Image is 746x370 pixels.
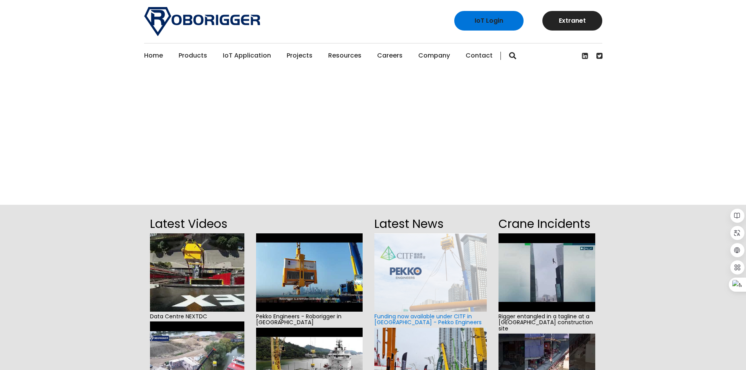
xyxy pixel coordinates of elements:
[466,43,493,68] a: Contact
[256,233,363,312] img: hqdefault.jpg
[144,43,163,68] a: Home
[223,43,271,68] a: IoT Application
[374,312,482,326] a: Funding now available under CITF in [GEOGRAPHIC_DATA] - Pekko Engineers
[150,233,244,312] img: hqdefault.jpg
[418,43,450,68] a: Company
[542,11,602,31] a: Extranet
[256,312,363,328] span: Pekko Engineers - Roborigger in [GEOGRAPHIC_DATA]
[328,43,361,68] a: Resources
[144,7,260,36] img: Roborigger
[179,43,207,68] a: Products
[499,312,595,334] span: Rigger entangled in a tagline at a [GEOGRAPHIC_DATA] construction site
[377,43,403,68] a: Careers
[150,215,244,233] h2: Latest Videos
[499,233,595,312] img: hqdefault.jpg
[499,215,595,233] h2: Crane Incidents
[150,312,244,321] span: Data Centre NEXTDC
[287,43,312,68] a: Projects
[454,11,524,31] a: IoT Login
[374,215,486,233] h2: Latest News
